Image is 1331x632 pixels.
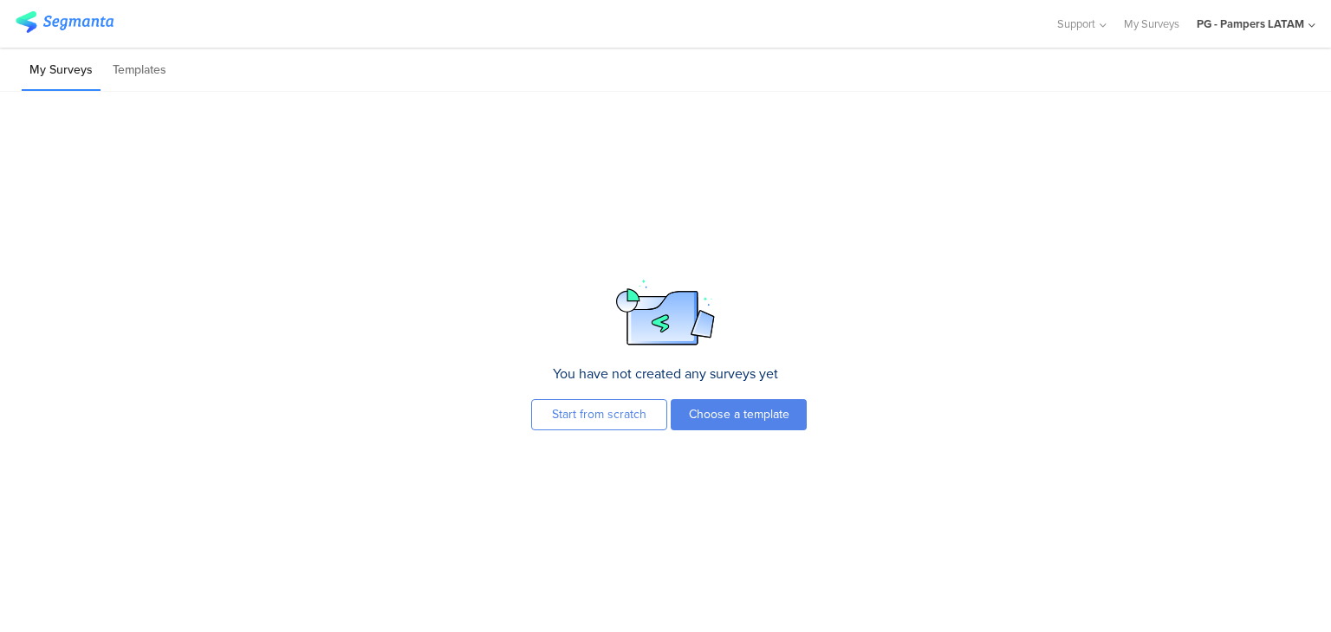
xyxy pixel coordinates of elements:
li: My Surveys [22,50,101,91]
span: Support [1057,16,1095,32]
button: Choose a template [671,399,807,430]
div: You have not created any surveys yet [536,364,795,384]
button: Start from scratch [531,399,667,430]
img: segmanta logo [16,11,114,33]
img: empty-state-icon.svg [615,277,716,346]
li: Templates [105,50,174,91]
div: PG - Pampers LATAM [1197,16,1304,32]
